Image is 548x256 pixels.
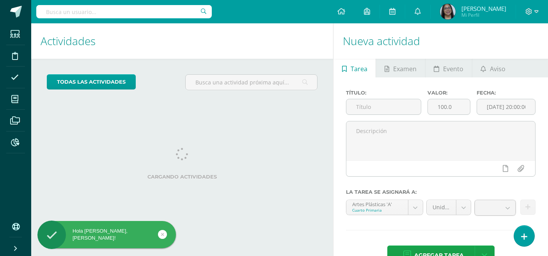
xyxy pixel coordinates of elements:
[346,189,536,195] label: La tarea se asignará a:
[346,90,421,96] label: Título:
[443,60,463,78] span: Evento
[343,23,539,59] h1: Nueva actividad
[433,200,450,215] span: Unidad 3
[472,59,514,77] a: Aviso
[186,75,317,90] input: Busca una actividad próxima aquí...
[427,200,471,215] a: Unidad 3
[426,59,472,77] a: Evento
[477,90,536,96] label: Fecha:
[351,60,367,78] span: Tarea
[376,59,425,77] a: Examen
[37,228,176,242] div: Hola [PERSON_NAME], [PERSON_NAME]!
[393,60,417,78] span: Examen
[440,4,456,19] img: 57f8203d49280542915512b9ff47d106.png
[461,5,506,12] span: [PERSON_NAME]
[352,200,402,207] div: Artes Plásticas 'A'
[346,99,421,114] input: Título
[490,60,505,78] span: Aviso
[427,90,470,96] label: Valor:
[461,12,506,18] span: Mi Perfil
[352,207,402,213] div: Cuarto Primaria
[346,200,423,215] a: Artes Plásticas 'A'Cuarto Primaria
[333,59,376,77] a: Tarea
[47,74,136,89] a: todas las Actividades
[41,23,324,59] h1: Actividades
[47,174,317,180] label: Cargando actividades
[36,5,212,18] input: Busca un usuario...
[477,99,535,114] input: Fecha de entrega
[428,99,470,114] input: Puntos máximos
